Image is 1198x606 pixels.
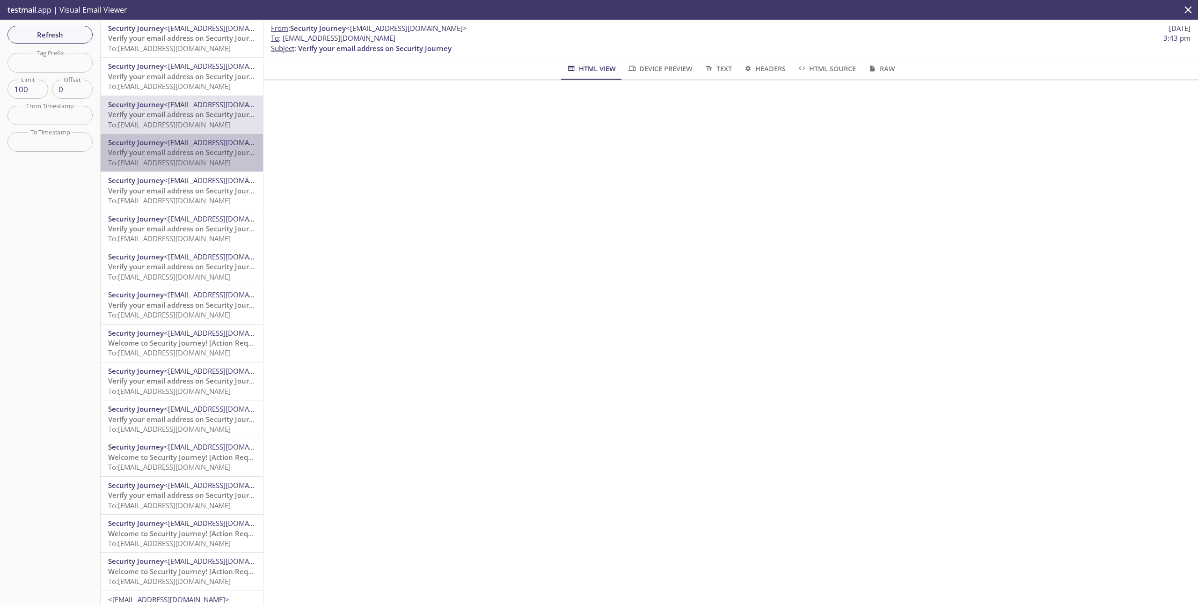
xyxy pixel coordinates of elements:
span: To: [EMAIL_ADDRESS][DOMAIN_NAME] [108,501,231,510]
span: To: [EMAIL_ADDRESS][DOMAIN_NAME] [108,424,231,434]
span: : [271,23,467,33]
span: Security Journey [108,442,164,451]
span: <[EMAIL_ADDRESS][DOMAIN_NAME]> [164,404,285,414]
span: To: [EMAIL_ADDRESS][DOMAIN_NAME] [108,196,231,205]
span: To [271,33,279,43]
span: To: [EMAIL_ADDRESS][DOMAIN_NAME] [108,462,231,472]
span: From [271,23,288,33]
span: Verify your email address on Security Journey [108,490,262,500]
span: <[EMAIL_ADDRESS][DOMAIN_NAME]> [164,138,285,147]
span: Security Journey [108,328,164,338]
div: Security Journey<[EMAIL_ADDRESS][DOMAIN_NAME]>Verify your email address on Security JourneyTo:[EM... [101,20,263,57]
span: To: [EMAIL_ADDRESS][DOMAIN_NAME] [108,81,231,91]
span: Verify your email address on Security Journey [108,110,262,119]
div: Security Journey<[EMAIL_ADDRESS][DOMAIN_NAME]>Verify your email address on Security JourneyTo:[EM... [101,96,263,133]
span: <[EMAIL_ADDRESS][DOMAIN_NAME]> [164,442,285,451]
span: Verify your email address on Security Journey [108,186,262,195]
span: HTML Source [797,63,856,74]
span: <[EMAIL_ADDRESS][DOMAIN_NAME]> [164,518,285,528]
span: <[EMAIL_ADDRESS][DOMAIN_NAME]> [164,366,285,376]
span: Verify your email address on Security Journey [108,72,262,81]
span: Welcome to Security Journey! [Action Required] [108,338,268,347]
span: Device Preview [627,63,693,74]
span: Security Journey [290,23,346,33]
span: Security Journey [108,556,164,566]
span: <[EMAIL_ADDRESS][DOMAIN_NAME]> [164,556,285,566]
span: Subject [271,44,294,53]
div: Security Journey<[EMAIL_ADDRESS][DOMAIN_NAME]>Welcome to Security Journey! [Action Required]To:[E... [101,438,263,476]
span: To: [EMAIL_ADDRESS][DOMAIN_NAME] [108,44,231,53]
span: Verify your email address on Security Journey [108,224,262,233]
div: Security Journey<[EMAIL_ADDRESS][DOMAIN_NAME]>Welcome to Security Journey! [Action Required]To:[E... [101,515,263,552]
span: 3:43 pm [1163,33,1191,43]
span: Security Journey [108,366,164,376]
span: Welcome to Security Journey! [Action Required] [108,567,268,576]
span: <[EMAIL_ADDRESS][DOMAIN_NAME]> [346,23,467,33]
span: To: [EMAIL_ADDRESS][DOMAIN_NAME] [108,234,231,243]
div: Security Journey<[EMAIL_ADDRESS][DOMAIN_NAME]>Welcome to Security Journey! [Action Required]To:[E... [101,553,263,590]
span: To: [EMAIL_ADDRESS][DOMAIN_NAME] [108,310,231,319]
span: Raw [867,63,895,74]
span: Verify your email address on Security Journey [108,33,262,43]
div: Security Journey<[EMAIL_ADDRESS][DOMAIN_NAME]>Verify your email address on Security JourneyTo:[EM... [101,477,263,514]
span: <[EMAIL_ADDRESS][DOMAIN_NAME]> [164,290,285,299]
span: Verify your email address on Security Journey [108,262,262,271]
span: : [EMAIL_ADDRESS][DOMAIN_NAME] [271,33,395,43]
div: Security Journey<[EMAIL_ADDRESS][DOMAIN_NAME]>Verify your email address on Security JourneyTo:[EM... [101,210,263,248]
span: HTML View [566,63,615,74]
span: testmail [7,5,36,15]
span: Security Journey [108,252,164,261]
span: Text [704,63,731,74]
span: [DATE] [1169,23,1191,33]
div: Security Journey<[EMAIL_ADDRESS][DOMAIN_NAME]>Verify your email address on Security JourneyTo:[EM... [101,58,263,95]
span: Headers [743,63,786,74]
span: <[EMAIL_ADDRESS][DOMAIN_NAME]> [108,595,229,604]
span: <[EMAIL_ADDRESS][DOMAIN_NAME]> [164,176,285,185]
span: Welcome to Security Journey! [Action Required] [108,529,268,538]
span: Security Journey [108,100,164,109]
p: : [271,33,1191,53]
div: Security Journey<[EMAIL_ADDRESS][DOMAIN_NAME]>Verify your email address on Security JourneyTo:[EM... [101,286,263,324]
span: Security Journey [108,176,164,185]
span: To: [EMAIL_ADDRESS][DOMAIN_NAME] [108,158,231,167]
span: To: [EMAIL_ADDRESS][DOMAIN_NAME] [108,120,231,129]
span: To: [EMAIL_ADDRESS][DOMAIN_NAME] [108,539,231,548]
span: Security Journey [108,404,164,414]
span: Welcome to Security Journey! [Action Required] [108,452,268,462]
span: <[EMAIL_ADDRESS][DOMAIN_NAME]> [164,328,285,338]
button: Refresh [7,26,93,44]
span: Refresh [15,29,85,41]
span: <[EMAIL_ADDRESS][DOMAIN_NAME]> [164,23,285,33]
span: Security Journey [108,518,164,528]
div: Security Journey<[EMAIL_ADDRESS][DOMAIN_NAME]>Verify your email address on Security JourneyTo:[EM... [101,134,263,171]
span: To: [EMAIL_ADDRESS][DOMAIN_NAME] [108,272,231,281]
span: Verify your email address on Security Journey [108,300,262,310]
span: <[EMAIL_ADDRESS][DOMAIN_NAME]> [164,214,285,223]
span: Verify your email address on Security Journey [298,44,452,53]
span: <[EMAIL_ADDRESS][DOMAIN_NAME]> [164,61,285,71]
div: Security Journey<[EMAIL_ADDRESS][DOMAIN_NAME]>Verify your email address on Security JourneyTo:[EM... [101,400,263,438]
span: Verify your email address on Security Journey [108,414,262,424]
div: Security Journey<[EMAIL_ADDRESS][DOMAIN_NAME]>Verify your email address on Security JourneyTo:[EM... [101,362,263,400]
div: Security Journey<[EMAIL_ADDRESS][DOMAIN_NAME]>Welcome to Security Journey! [Action Required]To:[E... [101,325,263,362]
span: Verify your email address on Security Journey [108,148,262,157]
div: Security Journey<[EMAIL_ADDRESS][DOMAIN_NAME]>Verify your email address on Security JourneyTo:[EM... [101,248,263,286]
span: Security Journey [108,61,164,71]
span: To: [EMAIL_ADDRESS][DOMAIN_NAME] [108,576,231,586]
span: Security Journey [108,23,164,33]
span: Security Journey [108,290,164,299]
span: To: [EMAIL_ADDRESS][DOMAIN_NAME] [108,386,231,396]
span: Security Journey [108,480,164,490]
span: <[EMAIL_ADDRESS][DOMAIN_NAME]> [164,252,285,261]
span: Security Journey [108,138,164,147]
span: <[EMAIL_ADDRESS][DOMAIN_NAME]> [164,480,285,490]
span: Security Journey [108,214,164,223]
div: Security Journey<[EMAIL_ADDRESS][DOMAIN_NAME]>Verify your email address on Security JourneyTo:[EM... [101,172,263,209]
span: Verify your email address on Security Journey [108,376,262,385]
span: <[EMAIL_ADDRESS][DOMAIN_NAME]> [164,100,285,109]
span: To: [EMAIL_ADDRESS][DOMAIN_NAME] [108,348,231,357]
